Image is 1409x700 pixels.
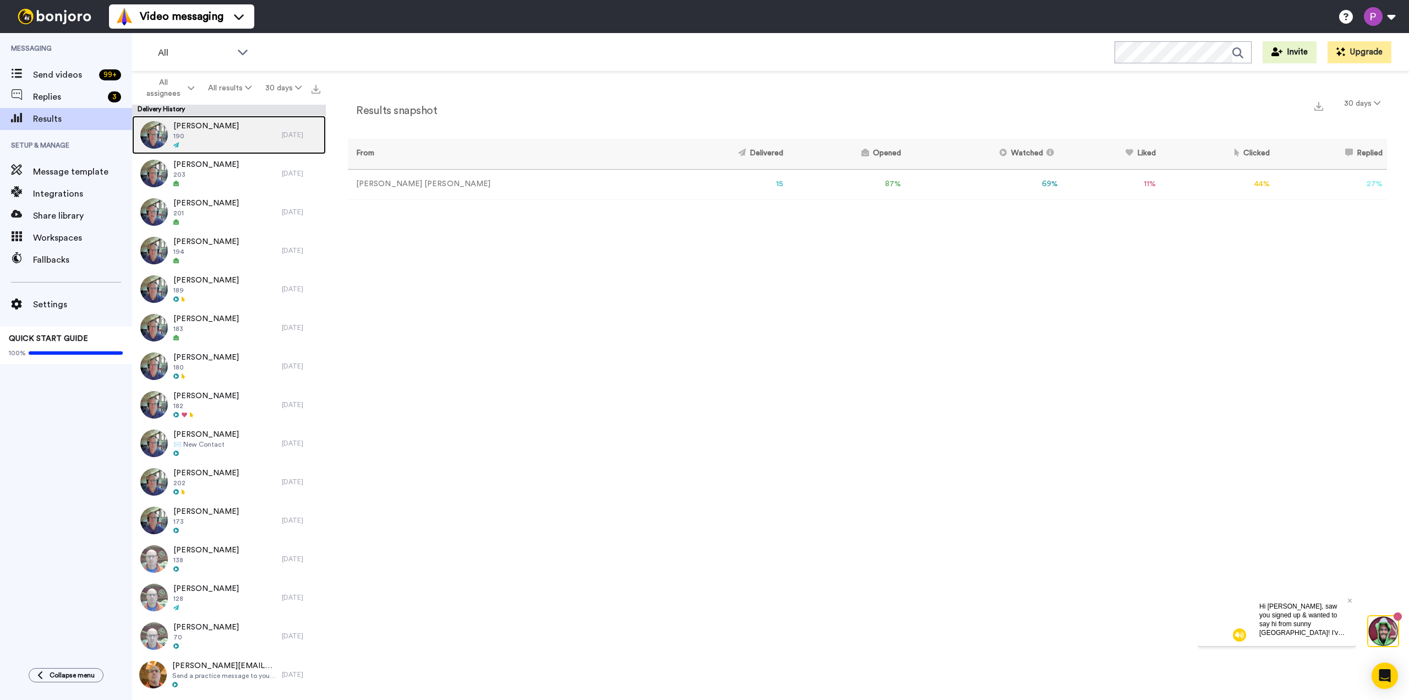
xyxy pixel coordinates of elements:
[1,2,31,32] img: 3183ab3e-59ed-45f6-af1c-10226f767056-1659068401.jpg
[33,231,132,245] span: Workspaces
[13,9,96,24] img: bj-logo-header-white.svg
[132,617,326,655] a: [PERSON_NAME]70[DATE]
[788,169,905,199] td: 87 %
[173,390,239,401] span: [PERSON_NAME]
[905,169,1062,199] td: 69 %
[1062,169,1160,199] td: 11 %
[108,91,121,102] div: 3
[140,198,168,226] img: 1993bde2-ca29-4a88-99d4-8274114435c4-thumb.jpg
[132,540,326,578] a: [PERSON_NAME]138[DATE]
[173,440,239,449] span: ✉️ New Contact
[173,401,239,410] span: 182
[33,165,132,178] span: Message template
[140,622,168,650] img: be3bf333-16ec-4db3-84de-6fee2e45bd63-thumb.jpg
[140,160,168,187] img: 6b8cc8c1-7cb6-448e-8043-d4a0d9cea7d5-thumb.jpg
[282,555,320,563] div: [DATE]
[173,556,239,565] span: 138
[1314,102,1323,111] img: export.svg
[173,159,239,170] span: [PERSON_NAME]
[132,347,326,386] a: [PERSON_NAME]180[DATE]
[201,78,259,98] button: All results
[173,170,239,179] span: 203
[173,633,239,642] span: 70
[659,139,788,169] th: Delivered
[282,169,320,178] div: [DATE]
[35,35,48,48] img: mute-white.svg
[132,463,326,501] a: [PERSON_NAME]202[DATE]
[132,655,326,694] a: [PERSON_NAME][EMAIL_ADDRESS][DOMAIN_NAME]Send a practice message to yourself[DATE]
[1328,41,1391,63] button: Upgrade
[141,77,185,99] span: All assignees
[33,298,132,311] span: Settings
[348,105,437,117] h2: Results snapshot
[173,545,239,556] span: [PERSON_NAME]
[173,468,239,479] span: [PERSON_NAME]
[173,583,239,594] span: [PERSON_NAME]
[50,671,95,680] span: Collapse menu
[140,430,168,457] img: 222df1ff-236b-46b0-83d0-6f10ade98442-thumb.jpg
[140,468,168,496] img: bcdd8823-c68c-4e8e-8182-715739e1e6db-thumb.jpg
[132,578,326,617] a: [PERSON_NAME]128[DATE]
[282,362,320,371] div: [DATE]
[1160,169,1274,199] td: 44 %
[312,85,320,94] img: export.svg
[132,270,326,308] a: [PERSON_NAME]189[DATE]
[1311,97,1326,113] button: Export a summary of each team member’s results that match this filter now.
[33,187,132,200] span: Integrations
[173,209,239,218] span: 201
[173,236,239,247] span: [PERSON_NAME]
[132,231,326,270] a: [PERSON_NAME]194[DATE]
[9,335,88,343] span: QUICK START GUIDE
[1263,41,1317,63] button: Invite
[172,660,276,671] span: [PERSON_NAME][EMAIL_ADDRESS][DOMAIN_NAME]
[139,661,167,688] img: 0bb4d2fe-8b80-4035-8f93-f3eaa1f66fb3-thumb.jpg
[282,400,320,409] div: [DATE]
[282,323,320,332] div: [DATE]
[140,9,223,24] span: Video messaging
[9,349,26,357] span: 100%
[140,391,168,419] img: 9f0b4eb6-b81b-4a82-ae08-4a2c0f978434-thumb.jpg
[348,139,659,169] th: From
[173,622,239,633] span: [PERSON_NAME]
[140,545,168,573] img: c5ec41f8-8325-4c4e-a1e1-be3eadf52c1c-thumb.jpg
[282,477,320,486] div: [DATE]
[29,668,103,682] button: Collapse menu
[140,314,168,341] img: 508bc732-8d58-4738-9f5b-4127e193d0c2-thumb.jpg
[132,116,326,154] a: [PERSON_NAME]190[DATE]
[282,131,320,139] div: [DATE]
[173,132,239,140] span: 190
[282,285,320,294] div: [DATE]
[173,363,239,372] span: 180
[173,286,239,295] span: 189
[173,517,239,526] span: 173
[282,593,320,602] div: [DATE]
[134,73,201,104] button: All assignees
[132,105,326,116] div: Delivery History
[1337,94,1387,113] button: 30 days
[33,209,132,223] span: Share library
[140,121,168,149] img: 04943e0f-6054-4c8e-9dda-aeb725124f0a-thumb.jpg
[140,352,168,380] img: 84aff03f-ea24-4113-b381-f29a2e58a827-thumb.jpg
[282,246,320,255] div: [DATE]
[33,68,95,82] span: Send videos
[282,439,320,448] div: [DATE]
[173,429,239,440] span: [PERSON_NAME]
[1372,663,1398,689] div: Open Intercom Messenger
[173,121,239,132] span: [PERSON_NAME]
[258,78,308,98] button: 30 days
[62,9,149,105] span: Hi [PERSON_NAME], saw you signed up & wanted to say hi from sunny [GEOGRAPHIC_DATA]! I've helped ...
[140,507,168,534] img: d1751fd9-46b0-4c48-90da-cb3faef3b977-thumb.jpg
[282,670,320,679] div: [DATE]
[132,386,326,424] a: [PERSON_NAME]182[DATE]
[173,479,239,487] span: 202
[659,169,788,199] td: 15
[348,169,659,199] td: [PERSON_NAME] [PERSON_NAME]
[1062,139,1160,169] th: Liked
[905,139,1062,169] th: Watched
[173,275,239,286] span: [PERSON_NAME]
[173,594,239,603] span: 128
[282,208,320,216] div: [DATE]
[173,247,239,256] span: 194
[173,198,239,209] span: [PERSON_NAME]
